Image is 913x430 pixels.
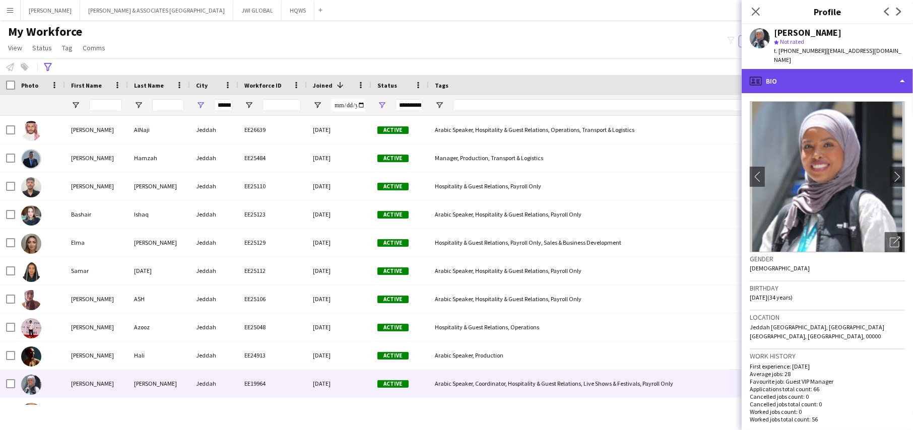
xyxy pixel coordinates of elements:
[377,126,409,134] span: Active
[190,172,238,200] div: Jeddah
[750,393,905,400] p: Cancelled jobs count: 0
[750,254,905,263] h3: Gender
[128,229,190,256] div: [PERSON_NAME]
[238,229,307,256] div: EE25129
[196,101,205,110] button: Open Filter Menu
[885,232,905,252] div: Open photos pop-in
[8,43,22,52] span: View
[429,370,847,397] div: Arabic Speaker, Coordinator, Hospitality & Guest Relations, Live Shows & Festivals, Payroll Only
[238,116,307,144] div: EE26639
[190,313,238,341] div: Jeddah
[65,144,128,172] div: [PERSON_NAME]
[21,346,41,367] img: Mohammed Hali
[83,43,105,52] span: Comms
[429,341,847,369] div: Arabic Speaker, Production
[65,116,128,144] div: [PERSON_NAME]
[307,257,371,284] div: [DATE]
[21,318,41,338] img: Abdualaziz Azooz
[152,99,184,111] input: Last Name Filter Input
[750,415,905,423] p: Worked jobs total count: 56
[750,363,905,370] p: First experience: [DATE]
[190,229,238,256] div: Jeddah
[377,101,386,110] button: Open Filter Menu
[429,285,847,313] div: Arabic Speaker, Hospitality & Guest Relations, Payroll Only
[65,341,128,369] div: [PERSON_NAME]
[435,82,448,89] span: Tags
[453,99,841,111] input: Tags Filter Input
[196,82,208,89] span: City
[377,380,409,388] span: Active
[65,370,128,397] div: [PERSON_NAME]
[238,398,307,425] div: EE16282
[307,116,371,144] div: [DATE]
[429,313,847,341] div: Hospitality & Guest Relations, Operations
[377,155,409,162] span: Active
[238,285,307,313] div: EE25106
[307,313,371,341] div: [DATE]
[377,324,409,331] span: Active
[128,257,190,284] div: [DATE]
[32,43,52,52] span: Status
[238,313,307,341] div: EE25048
[244,82,282,89] span: Workforce ID
[190,285,238,313] div: Jeddah
[750,370,905,378] p: Average jobs: 28
[128,370,190,397] div: [PERSON_NAME]
[233,1,282,20] button: JWI GLOBAL
[238,172,307,200] div: EE25110
[307,229,371,256] div: [DATE]
[21,234,41,254] img: Elma Zekovic
[21,121,41,141] img: Abdallah AlNaji
[65,257,128,284] div: Samar
[377,183,409,190] span: Active
[128,172,190,200] div: [PERSON_NAME]
[4,41,26,54] a: View
[128,144,190,172] div: Hamzah
[58,41,77,54] a: Tag
[774,47,901,63] span: | [EMAIL_ADDRESS][DOMAIN_NAME]
[65,285,128,313] div: [PERSON_NAME]
[21,177,41,197] img: Abdelhafez Al hussein
[128,398,190,425] div: Bahabishi
[128,116,190,144] div: AlNaji
[750,313,905,322] h3: Location
[282,1,314,20] button: HQWS
[750,294,793,301] span: [DATE] (34 years)
[377,352,409,360] span: Active
[244,101,253,110] button: Open Filter Menu
[238,144,307,172] div: EE25484
[307,285,371,313] div: [DATE]
[750,351,905,361] h3: Work history
[429,200,847,228] div: Arabic Speaker, Hospitality & Guest Relations, Payroll Only
[313,82,333,89] span: Joined
[71,82,102,89] span: First Name
[65,172,128,200] div: [PERSON_NAME]
[21,403,41,423] img: Shahad Bahabishi
[774,28,841,37] div: [PERSON_NAME]
[742,69,913,93] div: Bio
[307,200,371,228] div: [DATE]
[429,116,847,144] div: Arabic Speaker, Hospitality & Guest Relations, Operations, Transport & Logistics
[62,43,73,52] span: Tag
[65,200,128,228] div: Bashair
[21,262,41,282] img: Samar Ramadan
[21,290,41,310] img: Haneen ASH
[377,211,409,219] span: Active
[79,41,109,54] a: Comms
[331,99,365,111] input: Joined Filter Input
[28,41,56,54] a: Status
[739,35,789,47] button: Everyone5,964
[750,264,810,272] span: [DEMOGRAPHIC_DATA]
[128,285,190,313] div: ASH
[750,408,905,415] p: Worked jobs count: 0
[134,101,143,110] button: Open Filter Menu
[307,370,371,397] div: [DATE]
[429,172,847,200] div: Hospitality & Guest Relations, Payroll Only
[8,24,82,39] span: My Workforce
[377,267,409,275] span: Active
[307,341,371,369] div: [DATE]
[21,149,41,169] img: Abdulrahman Hamzah
[377,296,409,303] span: Active
[750,323,884,340] span: Jeddah [GEOGRAPHIC_DATA], [GEOGRAPHIC_DATA] [GEOGRAPHIC_DATA], [GEOGRAPHIC_DATA], 00000
[307,398,371,425] div: [DATE]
